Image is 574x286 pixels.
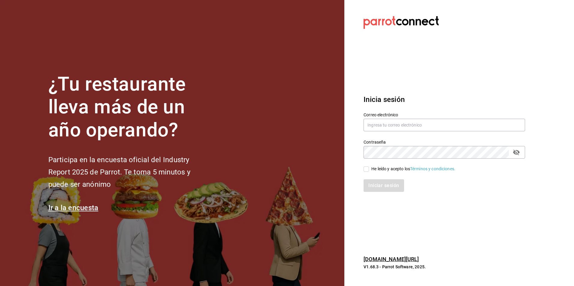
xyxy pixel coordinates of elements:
a: Términos y condiciones. [410,166,455,171]
label: Contraseña [364,140,525,144]
a: [DOMAIN_NAME][URL] [364,256,419,262]
p: V1.68.3 - Parrot Software, 2025. [364,264,525,270]
h3: Inicia sesión [364,94,525,105]
div: He leído y acepto los [371,166,455,172]
label: Correo electrónico [364,112,525,117]
h2: Participa en la encuesta oficial del Industry Report 2025 de Parrot. Te toma 5 minutos y puede se... [48,154,210,190]
h1: ¿Tu restaurante lleva más de un año operando? [48,73,210,142]
button: passwordField [511,147,521,157]
a: Ir a la encuesta [48,204,98,212]
input: Ingresa tu correo electrónico [364,119,525,131]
